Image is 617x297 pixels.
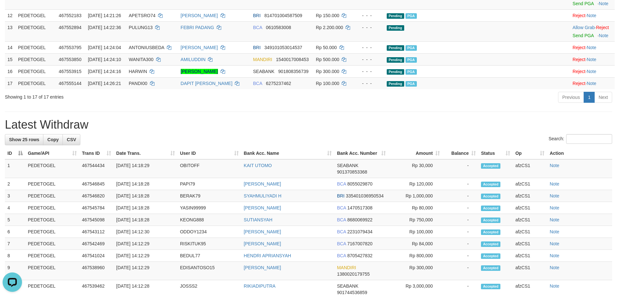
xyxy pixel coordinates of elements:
span: BCA [337,217,346,222]
span: Pending [387,45,404,51]
td: PEDETOGEL [25,238,79,250]
td: 467545098 [79,214,114,226]
span: BCA [337,205,346,210]
td: PEDETOGEL [16,41,56,53]
td: 467545784 [79,202,114,214]
a: Note [599,1,609,6]
span: 467552183 [59,13,81,18]
th: Op: activate to sort column ascending [513,147,547,159]
td: PEDETOGEL [16,53,56,65]
a: Note [587,57,596,62]
span: [DATE] 14:24:16 [88,69,121,74]
div: - - - [356,68,382,75]
a: Allow Grab [573,25,595,30]
td: - [442,202,478,214]
span: WANITA300 [129,57,153,62]
a: Note [550,283,559,289]
td: afzCS1 [513,190,547,202]
span: Copy 901370853368 to clipboard [337,169,367,175]
td: PEDETOGEL [25,202,79,214]
span: Pending [387,13,404,19]
td: 1 [5,159,25,178]
span: Rp 150.000 [316,13,339,18]
td: Rp 84,000 [388,238,442,250]
span: · [573,25,596,30]
td: 17 [5,77,16,89]
td: Rp 1,000,000 [388,190,442,202]
span: Copy 814701004587509 to clipboard [264,13,302,18]
a: HENDRI APRIANSYAH [244,253,291,258]
span: Rp 50.000 [316,45,337,50]
div: - - - [356,12,382,19]
span: 467555144 [59,81,81,86]
td: [DATE] 14:18:28 [114,178,177,190]
td: [DATE] 14:18:28 [114,214,177,226]
td: afzCS1 [513,178,547,190]
div: - - - [356,24,382,31]
a: [PERSON_NAME] [181,45,218,50]
th: ID: activate to sort column descending [5,147,25,159]
span: 467553850 [59,57,81,62]
td: - [442,262,478,280]
a: Note [550,241,559,246]
td: - [442,214,478,226]
td: PAPI79 [177,178,241,190]
span: [DATE] 14:24:10 [88,57,121,62]
td: · [570,53,615,65]
td: PEDETOGEL [25,262,79,280]
span: BCA [337,181,346,186]
span: [DATE] 14:24:04 [88,45,121,50]
a: Reject [573,81,586,86]
td: 15 [5,53,16,65]
td: PEDETOGEL [25,214,79,226]
a: Reject [573,13,586,18]
td: PEDETOGEL [25,190,79,202]
span: PANDI00 [129,81,147,86]
span: [DATE] 14:22:36 [88,25,121,30]
a: 1 [584,92,595,103]
a: [PERSON_NAME] [244,241,281,246]
a: [PERSON_NAME] [244,265,281,270]
td: · [570,77,615,89]
span: 467553795 [59,45,81,50]
th: Action [547,147,612,159]
span: PGA [406,45,417,51]
td: 467541024 [79,250,114,262]
span: Accepted [481,253,500,259]
td: Rp 30,000 [388,159,442,178]
td: RISKITUK95 [177,238,241,250]
td: - [442,190,478,202]
td: Rp 80,000 [388,202,442,214]
span: Accepted [481,206,500,211]
a: KAIT UTOMO [244,163,272,168]
div: - - - [356,44,382,51]
span: Copy 8055029870 to clipboard [347,181,372,186]
td: - [442,178,478,190]
th: User ID: activate to sort column ascending [177,147,241,159]
td: BERAK79 [177,190,241,202]
td: PEDETOGEL [25,178,79,190]
span: Copy 1470517308 to clipboard [347,205,372,210]
td: afzCS1 [513,159,547,178]
td: Rp 750,000 [388,214,442,226]
h1: Latest Withdraw [5,118,612,131]
span: SEABANK [253,69,274,74]
a: [PERSON_NAME] [244,229,281,234]
span: Copy 1540017008453 to clipboard [276,57,309,62]
td: afzCS1 [513,226,547,238]
span: MANDIRI [253,57,272,62]
span: Copy 2231079434 to clipboard [347,229,372,234]
a: Note [550,265,559,270]
td: · [570,65,615,77]
td: - [442,238,478,250]
td: 3 [5,190,25,202]
span: BCA [337,241,346,246]
td: 467546820 [79,190,114,202]
td: 13 [5,21,16,41]
a: Note [550,163,559,168]
span: Pending [387,25,404,31]
td: afzCS1 [513,214,547,226]
span: 467552894 [59,25,81,30]
a: RIKIADIPUTRA [244,283,276,289]
a: Note [550,205,559,210]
